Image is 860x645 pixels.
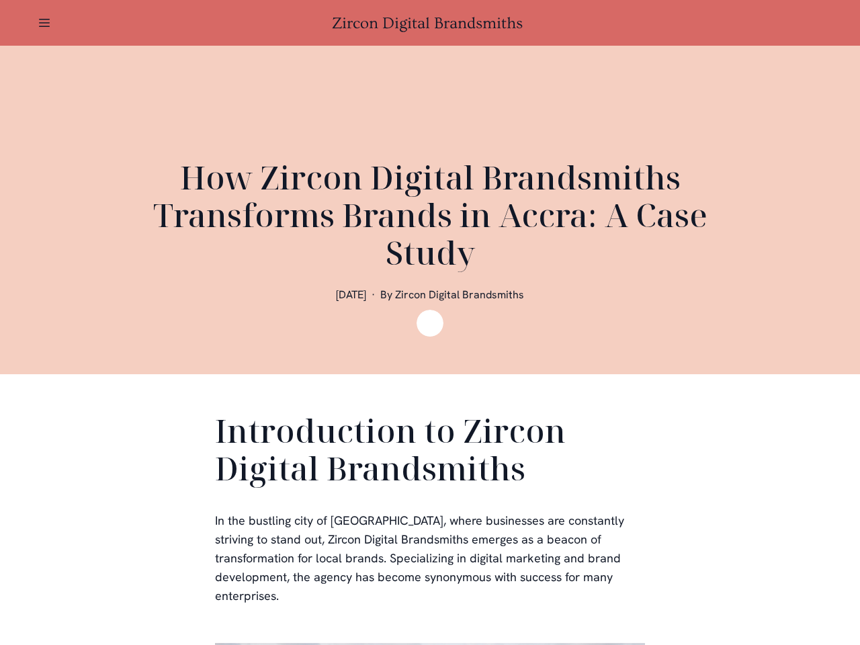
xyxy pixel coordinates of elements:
h2: Introduction to Zircon Digital Brandsmiths [215,412,645,492]
img: Zircon Digital Brandsmiths [417,310,443,337]
span: · [372,288,375,302]
span: [DATE] [336,288,366,302]
a: Zircon Digital Brandsmiths [332,14,528,32]
h1: How Zircon Digital Brandsmiths Transforms Brands in Accra: A Case Study [107,159,752,271]
p: In the bustling city of [GEOGRAPHIC_DATA], where businesses are constantly striving to stand out,... [215,511,645,605]
span: By Zircon Digital Brandsmiths [380,288,524,302]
